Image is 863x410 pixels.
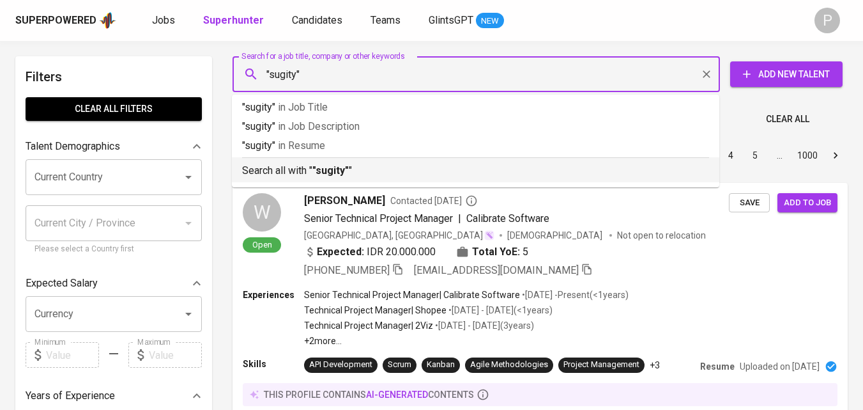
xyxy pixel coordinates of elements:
span: Add to job [784,196,831,210]
p: • [DATE] - [DATE] ( 3 years ) [433,319,534,332]
span: in Resume [278,139,325,152]
a: Teams [370,13,403,29]
p: +2 more ... [304,335,629,347]
h6: Filters [26,67,202,87]
button: Open [179,305,197,323]
span: [PHONE_NUMBER] [304,264,390,276]
p: Experiences [243,288,304,301]
button: Clear All filters [26,97,202,121]
span: Contacted [DATE] [390,194,478,207]
div: … [769,149,790,162]
p: Years of Experience [26,388,115,404]
span: Calibrate Software [466,212,549,225]
p: • [DATE] - Present ( <1 years ) [520,288,629,301]
button: Go to page 5 [745,145,765,166]
p: Expected Salary [26,276,98,291]
nav: pagination navigation [622,145,848,166]
p: Talent Demographics [26,139,120,154]
p: • [DATE] - [DATE] ( <1 years ) [447,304,553,317]
div: Years of Experience [26,383,202,409]
div: Scrum [388,359,411,371]
p: Skills [243,358,304,370]
div: Kanban [427,359,455,371]
button: Go to page 1000 [793,145,821,166]
span: [PERSON_NAME] [304,193,385,209]
span: 5 [523,244,528,260]
span: GlintsGPT [429,14,473,26]
div: API Development [309,359,372,371]
b: Total YoE: [472,244,520,260]
img: app logo [99,11,116,30]
p: Senior Technical Project Manager | Calibrate Software [304,288,520,301]
p: Please select a Country first [34,243,193,256]
p: Resume [700,360,735,373]
button: Save [729,193,770,213]
span: Clear All filters [36,101,192,117]
p: "sugity" [242,119,709,134]
b: Superhunter [203,14,264,26]
p: "sugity" [242,138,709,154]
span: Clear All [766,111,809,127]
button: Go to next page [825,145,846,166]
span: in Job Description [278,120,360,132]
button: Go to page 4 [721,145,741,166]
div: IDR 20.000.000 [304,244,436,260]
span: Open [247,239,277,250]
span: [DEMOGRAPHIC_DATA] [507,229,604,242]
span: Senior Technical Project Manager [304,212,453,225]
button: Add New Talent [730,61,843,87]
div: Talent Demographics [26,134,202,159]
div: W [243,193,281,232]
span: Add New Talent [740,67,832,83]
a: GlintsGPT NEW [429,13,504,29]
p: +3 [650,359,660,372]
span: Teams [370,14,401,26]
p: Technical Project Manager | Shopee [304,304,447,317]
div: Superpowered [15,13,96,28]
div: P [814,8,840,33]
input: Value [149,342,202,368]
span: AI-generated [366,390,428,400]
span: NEW [476,15,504,28]
a: Jobs [152,13,178,29]
a: Candidates [292,13,345,29]
div: Project Management [563,359,639,371]
p: Technical Project Manager | 2Viz [304,319,433,332]
p: Search all with " " [242,163,709,178]
span: [EMAIL_ADDRESS][DOMAIN_NAME] [414,264,579,276]
img: magic_wand.svg [484,230,494,240]
b: Expected: [317,244,364,260]
button: Clear [698,65,715,83]
a: Superhunter [203,13,266,29]
div: Expected Salary [26,271,202,296]
button: Add to job [777,193,837,213]
button: Open [179,168,197,186]
span: in Job Title [278,101,328,113]
span: Save [735,196,763,210]
input: Value [46,342,99,368]
a: Superpoweredapp logo [15,11,116,30]
p: Not open to relocation [617,229,706,242]
span: | [458,211,461,226]
p: this profile contains contents [264,388,474,401]
span: Jobs [152,14,175,26]
button: Clear All [761,107,814,131]
span: Candidates [292,14,342,26]
svg: By Batam recruiter [465,194,478,207]
div: Agile Methodologies [470,359,548,371]
p: Uploaded on [DATE] [740,360,820,373]
b: "sugity" [312,164,349,177]
p: "sugity" [242,100,709,115]
div: [GEOGRAPHIC_DATA], [GEOGRAPHIC_DATA] [304,229,494,242]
